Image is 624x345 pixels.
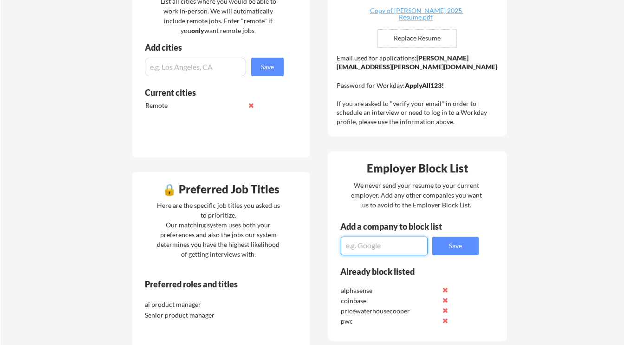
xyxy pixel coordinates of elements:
strong: only [191,27,204,34]
input: e.g. Los Angeles, CA [145,58,246,76]
button: Save [251,58,284,76]
div: Add a company to block list [340,222,456,231]
strong: [PERSON_NAME][EMAIL_ADDRESS][PERSON_NAME][DOMAIN_NAME] [337,54,497,71]
div: Add cities [145,43,286,52]
div: Employer Block List [331,163,504,174]
div: Current cities [145,88,273,97]
div: Remote [145,101,243,110]
div: Already block listed [340,267,466,276]
div: pwc [341,317,439,326]
div: coinbase [341,296,439,305]
div: Here are the specific job titles you asked us to prioritize. Our matching system uses both your p... [155,200,282,259]
div: Preferred roles and titles [145,280,271,288]
div: Email used for applications: Password for Workday: If you are asked to "verify your email" in ord... [337,53,500,126]
div: ai product manager [145,300,243,309]
button: Save [432,237,479,255]
div: 🔒 Preferred Job Titles [135,184,307,195]
div: Copy of [PERSON_NAME] 2025 Resume.pdf [361,7,471,20]
div: We never send your resume to your current employer. Add any other companies you want us to avoid ... [351,180,483,210]
div: Senior product manager [145,311,243,320]
div: pricewaterhousecooper [341,306,439,316]
a: Copy of [PERSON_NAME] 2025 Resume.pdf [361,7,471,22]
strong: ApplyAll123! [405,81,444,89]
div: alphasense [341,286,439,295]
